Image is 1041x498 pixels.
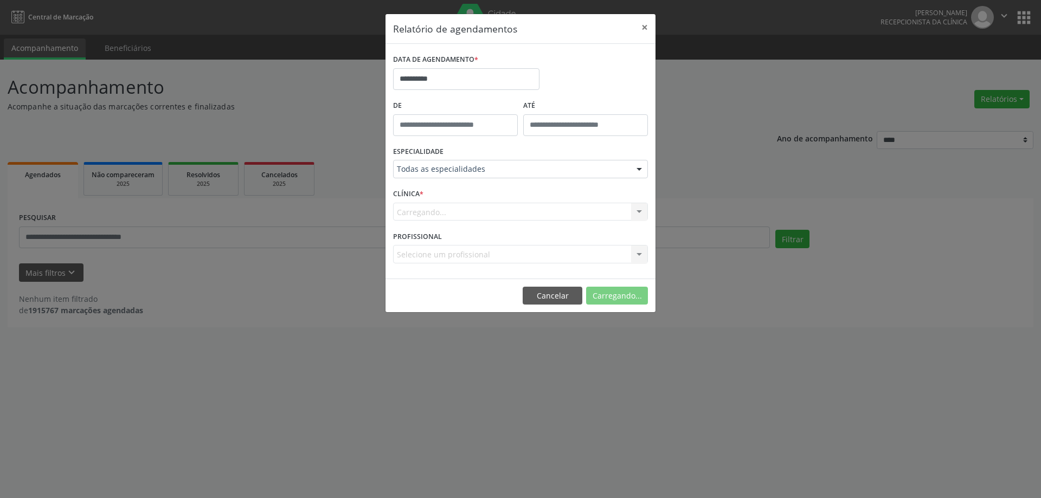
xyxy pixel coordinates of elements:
button: Close [634,14,656,41]
label: ESPECIALIDADE [393,144,444,160]
label: De [393,98,518,114]
button: Cancelar [523,287,582,305]
h5: Relatório de agendamentos [393,22,517,36]
button: Carregando... [586,287,648,305]
label: PROFISSIONAL [393,228,442,245]
span: Todas as especialidades [397,164,626,174]
label: ATÉ [523,98,648,114]
label: CLÍNICA [393,186,423,203]
label: DATA DE AGENDAMENTO [393,51,478,68]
